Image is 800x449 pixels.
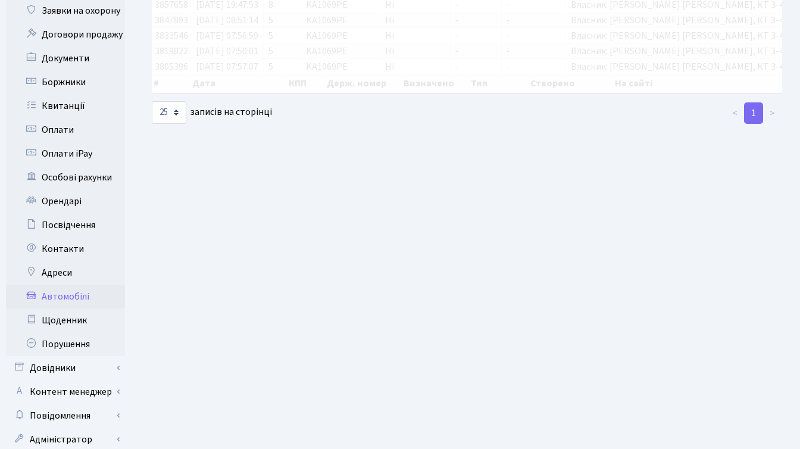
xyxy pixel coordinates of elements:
a: Повідомлення [6,404,125,428]
a: Посвідчення [6,213,125,237]
a: Адреси [6,261,125,285]
a: Автомобілі [6,285,125,308]
label: записів на сторінці [152,101,272,124]
a: Орендарі [6,189,125,213]
a: 1 [744,102,763,124]
a: Квитанції [6,94,125,118]
a: Контакти [6,237,125,261]
a: Договори продажу [6,23,125,46]
a: Боржники [6,70,125,94]
a: Щоденник [6,308,125,332]
a: Оплати [6,118,125,142]
a: Документи [6,46,125,70]
a: Контент менеджер [6,380,125,404]
a: Оплати iPay [6,142,125,166]
a: Особові рахунки [6,166,125,189]
a: Порушення [6,332,125,356]
select: записів на сторінці [152,101,186,124]
a: Довідники [6,356,125,380]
